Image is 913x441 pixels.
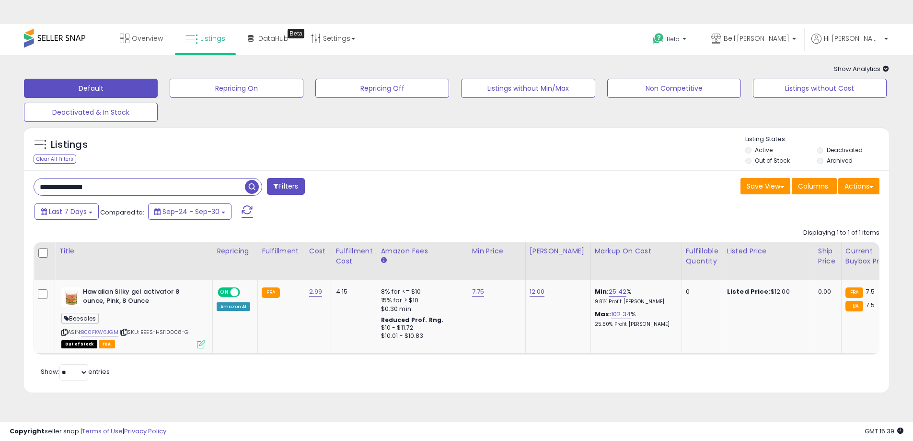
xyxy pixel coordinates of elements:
small: FBA [845,287,863,298]
span: Sep-24 - Sep-30 [162,207,220,216]
div: Amazon AI [217,302,250,311]
a: Bell'[PERSON_NAME] [704,24,803,55]
button: Repricing Off [315,79,449,98]
span: Columns [798,181,828,191]
div: Fulfillable Quantity [686,246,719,266]
span: Show Analytics [834,64,889,73]
div: 15% for > $10 [381,296,461,305]
button: Listings without Min/Max [461,79,595,98]
button: Sep-24 - Sep-30 [148,203,231,220]
a: 102.34 [611,310,631,319]
div: ASIN: [61,287,205,347]
div: Fulfillment Cost [336,246,373,266]
div: Fulfillment [262,246,300,256]
button: Last 7 Days [35,203,99,220]
div: Markup on Cost [595,246,678,256]
div: Clear All Filters [34,155,76,164]
span: 7.5 [866,287,874,296]
div: seller snap | | [10,427,166,436]
div: 4.15 [336,287,370,296]
b: Listed Price: [727,287,771,296]
i: Get Help [652,33,664,45]
a: Settings [304,24,362,53]
img: 31qErMr2ACL._SL40_.jpg [61,287,81,307]
span: OFF [239,288,254,297]
span: Bell'[PERSON_NAME] [724,34,789,43]
button: Deactivated & In Stock [24,103,158,122]
a: Hi [PERSON_NAME] [811,34,888,55]
div: % [595,287,674,305]
strong: Copyright [10,427,45,436]
div: $12.00 [727,287,807,296]
label: Archived [827,156,853,165]
span: Listings [200,34,225,43]
small: FBA [845,301,863,311]
div: [PERSON_NAME] [530,246,587,256]
div: Repricing [217,246,254,256]
div: Title [59,246,208,256]
a: 12.00 [530,287,545,297]
div: % [595,310,674,328]
span: Hi [PERSON_NAME] [824,34,881,43]
span: Beesales [61,313,99,324]
a: Overview [113,24,170,53]
span: FBA [99,340,115,348]
button: Listings without Cost [753,79,887,98]
span: Compared to: [100,208,144,217]
button: Columns [792,178,837,194]
span: DataHub [258,34,289,43]
a: 2.99 [309,287,323,297]
span: Show: entries [41,367,110,376]
span: | SKU: BEES-HSI10008-G [120,328,189,336]
p: Listing States: [745,135,889,144]
label: Out of Stock [755,156,790,165]
a: Terms of Use [82,427,123,436]
small: FBA [262,287,279,298]
div: Displaying 1 to 1 of 1 items [803,228,879,238]
div: 0.00 [818,287,834,296]
div: $10.01 - $10.83 [381,332,461,340]
b: Min: [595,287,609,296]
span: 2025-10-8 15:39 GMT [865,427,903,436]
label: Active [755,146,773,154]
a: 25.42 [609,287,626,297]
span: Help [667,35,680,43]
a: 7.75 [472,287,485,297]
div: Cost [309,246,328,256]
a: Privacy Policy [124,427,166,436]
div: Tooltip anchor [288,29,304,38]
p: 9.81% Profit [PERSON_NAME] [595,298,674,305]
button: Non Competitive [607,79,741,98]
button: Actions [838,178,879,194]
label: Deactivated [827,146,863,154]
button: Default [24,79,158,98]
a: Listings [178,24,232,53]
span: Overview [132,34,163,43]
h5: Listings [51,138,88,152]
div: 8% for <= $10 [381,287,461,296]
small: Amazon Fees. [381,256,387,265]
button: Repricing On [170,79,303,98]
div: $10 - $11.72 [381,324,461,332]
button: Save View [740,178,790,194]
div: Min Price [472,246,521,256]
div: Ship Price [818,246,837,266]
a: Help [645,25,696,55]
span: Last 7 Days [49,207,87,216]
button: Filters [267,178,304,195]
div: Current Buybox Price [845,246,895,266]
div: Listed Price [727,246,810,256]
a: DataHub [241,24,296,53]
a: B00FKW6JGM [81,328,118,336]
b: Max: [595,310,612,319]
b: Reduced Prof. Rng. [381,316,444,324]
span: All listings that are currently out of stock and unavailable for purchase on Amazon [61,340,97,348]
p: 25.50% Profit [PERSON_NAME] [595,321,674,328]
th: The percentage added to the cost of goods (COGS) that forms the calculator for Min & Max prices. [590,242,682,280]
span: ON [219,288,231,297]
span: 7.5 [866,300,874,310]
div: 0 [686,287,716,296]
b: Hawaiian Silky gel activator 8 ounce, Pink, 8 Ounce [83,287,199,308]
div: Amazon Fees [381,246,464,256]
div: $0.30 min [381,305,461,313]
